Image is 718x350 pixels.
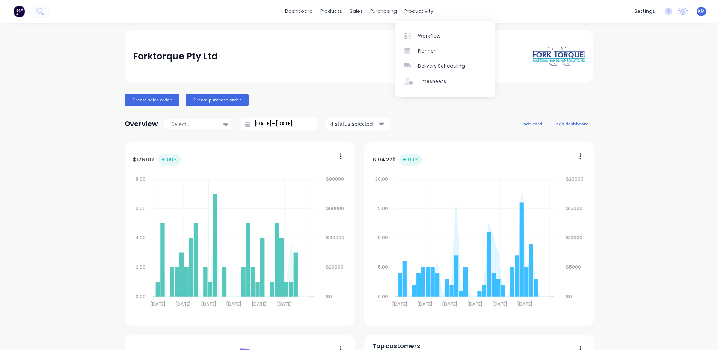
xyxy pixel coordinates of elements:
div: Timesheets [418,78,446,85]
tspan: [DATE] [150,301,165,307]
tspan: 2.00 [136,264,146,270]
button: Create purchase order [186,94,249,106]
tspan: [DATE] [201,301,216,307]
div: + 100 % [400,154,422,166]
tspan: 4.00 [135,234,146,241]
tspan: [DATE] [493,301,507,307]
tspan: $0 [566,293,572,300]
tspan: 8.00 [136,176,146,182]
tspan: [DATE] [392,301,407,307]
tspan: $40000 [326,234,345,241]
tspan: 5.00 [378,264,388,270]
tspan: [DATE] [468,301,482,307]
tspan: 0.00 [378,293,388,300]
tspan: [DATE] [442,301,457,307]
tspan: $10000 [566,234,582,241]
tspan: $0 [326,293,332,300]
tspan: [DATE] [418,301,432,307]
tspan: $60000 [326,205,344,211]
img: Forktorque Pty Ltd [532,46,585,67]
span: KM [698,8,705,15]
tspan: $5000 [566,264,581,270]
button: add card [519,119,547,128]
tspan: 0.00 [136,293,146,300]
div: $ 176.01k [133,154,181,166]
tspan: 10.00 [376,234,388,241]
div: 4 status selected [330,120,378,128]
tspan: [DATE] [176,301,190,307]
tspan: [DATE] [252,301,267,307]
div: + 100 % [158,154,181,166]
tspan: $15000 [566,205,582,211]
div: Forktorque Pty Ltd [133,49,218,64]
div: Workflow [418,33,440,39]
div: products [317,6,346,17]
button: edit dashboard [551,119,593,128]
a: dashboard [281,6,317,17]
a: Planner [395,44,495,59]
tspan: 20.00 [375,176,388,182]
img: Factory [14,6,25,17]
div: Delivery Scheduling [418,63,465,69]
tspan: $20000 [566,176,584,182]
tspan: [DATE] [226,301,241,307]
div: productivity [401,6,437,17]
button: Create sales order [125,94,179,106]
div: purchasing [367,6,401,17]
a: Workflow [395,28,495,43]
button: 4 status selected [326,118,390,130]
div: Overview [125,116,158,131]
tspan: 6.00 [136,205,146,211]
div: $ 104.27k [373,154,422,166]
a: Delivery Scheduling [395,59,495,74]
tspan: [DATE] [277,301,292,307]
div: Planner [418,48,436,54]
div: settings [631,6,659,17]
tspan: 15.00 [376,205,388,211]
tspan: $20000 [326,264,344,270]
tspan: [DATE] [517,301,532,307]
div: sales [346,6,367,17]
tspan: $80000 [326,176,344,182]
a: Timesheets [395,74,495,89]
